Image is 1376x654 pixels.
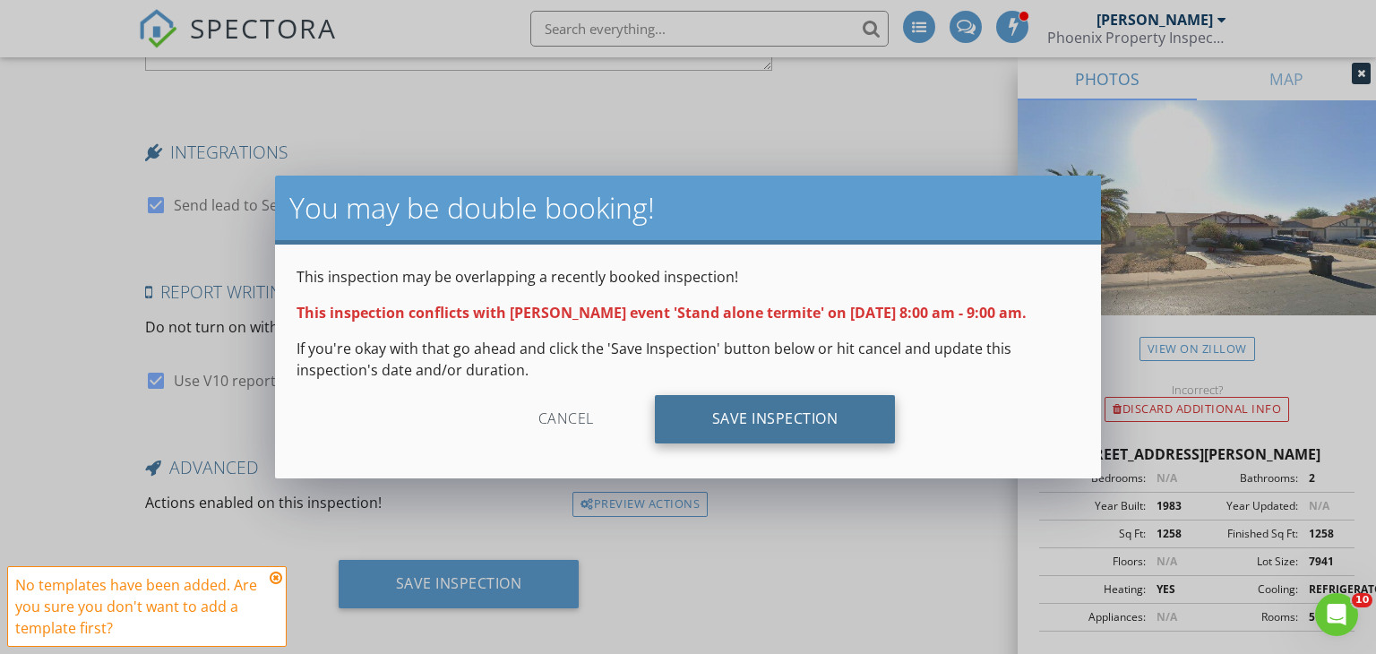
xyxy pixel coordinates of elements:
[289,190,1087,226] h2: You may be double booking!
[297,338,1079,381] p: If you're okay with that go ahead and click the 'Save Inspection' button below or hit cancel and ...
[297,303,1027,323] strong: This inspection conflicts with [PERSON_NAME] event 'Stand alone termite' on [DATE] 8:00 am - 9:00...
[1315,593,1358,636] iframe: Intercom live chat
[655,395,896,443] div: Save Inspection
[1352,593,1372,607] span: 10
[15,574,264,639] div: No templates have been added. Are you sure you don't want to add a template first?
[297,266,1079,288] p: This inspection may be overlapping a recently booked inspection!
[481,395,651,443] div: Cancel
